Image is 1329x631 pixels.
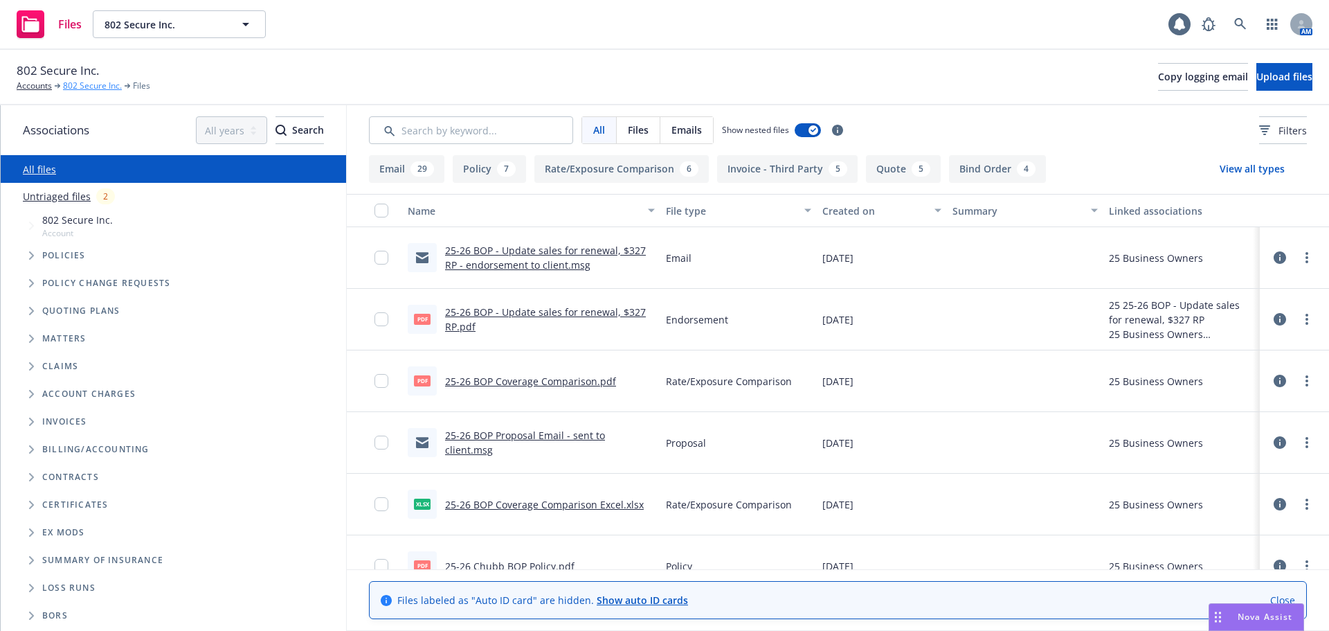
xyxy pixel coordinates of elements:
div: Summary [952,204,1083,218]
span: Matters [42,335,86,343]
div: 5 [829,161,847,177]
span: [DATE] [822,374,853,389]
button: Bind Order [949,155,1046,183]
a: Switch app [1258,10,1286,38]
a: Close [1270,593,1295,607]
span: Emails [671,123,702,137]
span: [DATE] [822,497,853,512]
input: Toggle Row Selected [374,436,388,450]
div: 4 [1017,161,1036,177]
span: pdf [414,375,431,386]
span: BORs [42,612,68,620]
span: pdf [414,560,431,571]
span: Account [42,227,113,239]
input: Toggle Row Selected [374,374,388,388]
button: Name [402,194,660,227]
div: Linked associations [1109,204,1254,218]
a: more [1299,373,1315,389]
span: 802 Secure Inc. [105,17,224,32]
span: Files [58,19,82,30]
span: [DATE] [822,559,853,574]
span: Policies [42,251,86,260]
a: Untriaged files [23,189,91,204]
span: Quoting plans [42,307,120,315]
span: 802 Secure Inc. [17,62,99,80]
span: Rate/Exposure Comparison [666,374,792,389]
div: 25 25-26 BOP - Update sales for renewal, $327 RP [1109,298,1254,327]
span: Rate/Exposure Comparison [666,497,792,512]
span: Claims [42,362,78,371]
span: Copy logging email [1158,70,1248,83]
button: Filters [1259,116,1307,144]
button: View all types [1197,155,1307,183]
button: Email [369,155,444,183]
span: Ex Mods [42,528,84,537]
span: Policy change requests [42,279,170,287]
a: Report a Bug [1195,10,1222,38]
button: Upload files [1256,63,1312,91]
span: Email [666,251,691,265]
div: 25 Business Owners [1109,497,1203,512]
button: Created on [817,194,947,227]
a: more [1299,434,1315,451]
button: Linked associations [1103,194,1260,227]
input: Toggle Row Selected [374,312,388,326]
span: All [593,123,605,137]
div: Name [408,204,640,218]
input: Select all [374,204,388,217]
a: Files [11,5,87,44]
span: Invoices [42,418,87,426]
div: 25 Business Owners [1109,251,1203,265]
div: 6 [680,161,698,177]
div: 25 Business Owners [1109,374,1203,389]
div: 5 [912,161,930,177]
div: 2 [96,188,115,204]
div: File type [666,204,796,218]
span: Summary of insurance [42,556,163,565]
span: Filters [1259,123,1307,138]
a: 25-26 BOP - Update sales for renewal, $327 RP - endorsement to client.msg [445,244,646,272]
span: 802 Secure Inc. [42,213,113,227]
div: 7 [497,161,516,177]
span: Certificates [42,501,108,509]
span: [DATE] [822,312,853,327]
div: Drag to move [1209,604,1227,630]
input: Toggle Row Selected [374,251,388,265]
span: Files [133,80,150,92]
button: Copy logging email [1158,63,1248,91]
button: Policy [453,155,526,183]
span: Show nested files [722,124,789,136]
span: Account charges [42,390,136,398]
a: more [1299,249,1315,266]
a: 25-26 BOP Proposal Email - sent to client.msg [445,429,605,456]
a: Show auto ID cards [597,594,688,607]
span: Nova Assist [1238,611,1292,623]
a: 25-26 BOP Coverage Comparison.pdf [445,375,616,388]
span: Associations [23,121,89,139]
input: Toggle Row Selected [374,497,388,511]
button: Quote [866,155,941,183]
button: File type [660,194,817,227]
div: Tree Example [1,210,346,436]
input: Toggle Row Selected [374,559,388,573]
div: 25 Business Owners [1109,327,1254,341]
span: [DATE] [822,251,853,265]
span: Endorsement [666,312,728,327]
a: more [1299,496,1315,513]
span: Filters [1278,123,1307,138]
a: 25-26 Chubb BOP Policy.pdf [445,560,575,573]
a: 25-26 BOP Coverage Comparison Excel.xlsx [445,498,644,511]
a: Search [1227,10,1254,38]
span: Upload files [1256,70,1312,83]
span: Policy [666,559,692,574]
div: Folder Tree Example [1,436,346,630]
button: Invoice - Third Party [717,155,858,183]
button: Rate/Exposure Comparison [534,155,709,183]
a: All files [23,163,56,176]
div: Created on [822,204,926,218]
div: Search [275,117,324,143]
a: more [1299,311,1315,328]
button: Nova Assist [1209,603,1304,631]
button: Summary [947,194,1103,227]
span: [DATE] [822,436,853,450]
